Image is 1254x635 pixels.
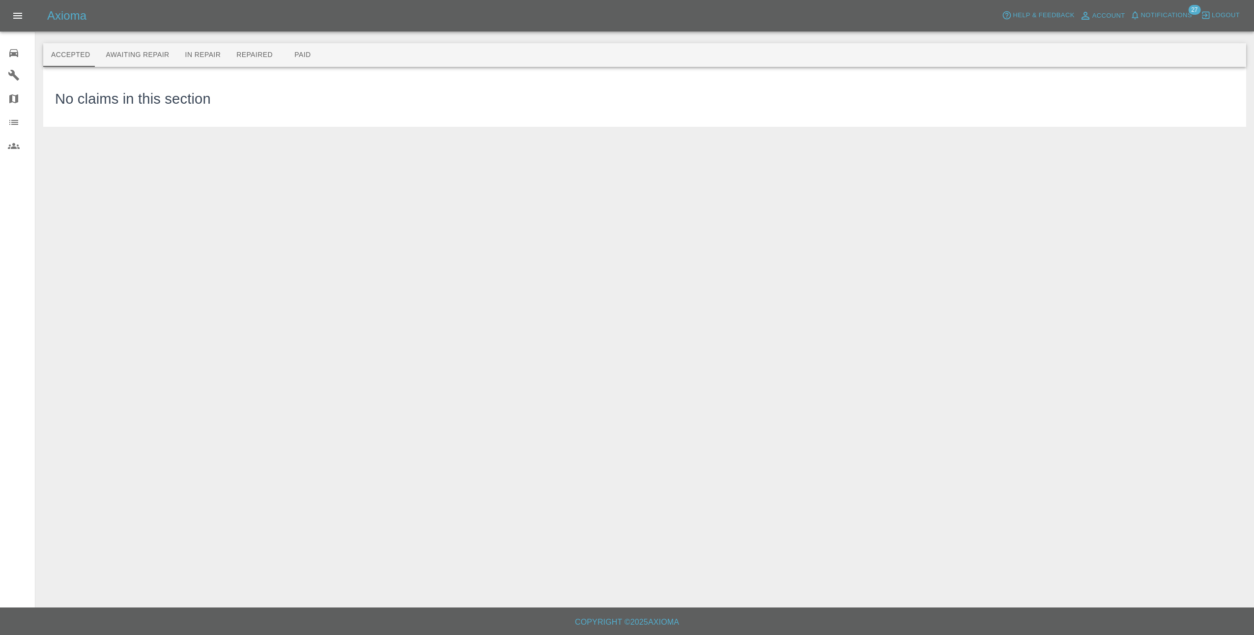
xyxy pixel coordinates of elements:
[1128,8,1195,23] button: Notifications
[281,43,325,67] button: Paid
[43,43,98,67] button: Accepted
[55,88,211,110] h3: No claims in this section
[1092,10,1125,22] span: Account
[228,43,281,67] button: Repaired
[177,43,229,67] button: In Repair
[1188,5,1200,15] span: 27
[6,4,29,28] button: Open drawer
[98,43,177,67] button: Awaiting Repair
[1212,10,1240,21] span: Logout
[1141,10,1192,21] span: Notifications
[8,615,1246,629] h6: Copyright © 2025 Axioma
[1198,8,1242,23] button: Logout
[1013,10,1074,21] span: Help & Feedback
[999,8,1077,23] button: Help & Feedback
[1077,8,1128,24] a: Account
[47,8,86,24] h5: Axioma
